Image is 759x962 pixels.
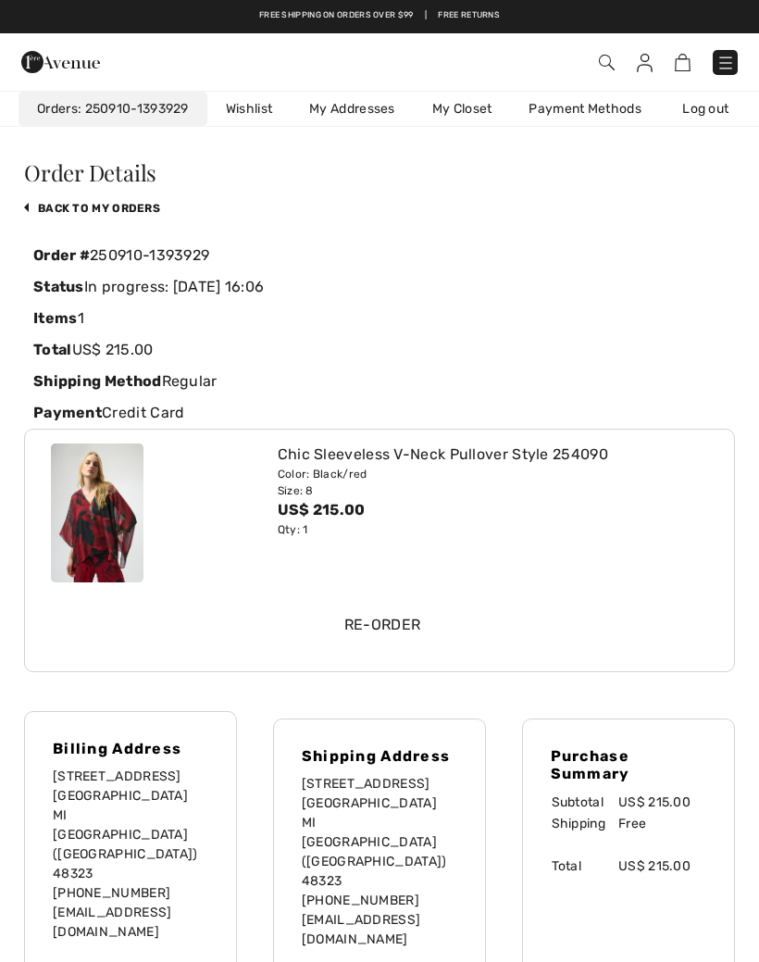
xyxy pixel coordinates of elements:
[599,55,615,70] img: Search
[637,54,653,72] img: My Info
[617,856,706,877] td: US$ 215.00
[617,792,706,813] td: US$ 215.00
[51,444,143,582] img: joseph-ribkoff-tops-black-red_254090_1_6368_search.jpg
[21,52,100,69] a: 1ère Avenue
[33,244,90,267] label: Order #
[24,240,735,271] div: 250910-1393929
[438,9,500,22] a: Free Returns
[24,161,735,183] h3: Order Details
[33,276,84,298] label: Status
[21,44,100,81] img: 1ère Avenue
[551,792,617,813] td: Subtotal
[510,92,660,126] a: Payment Methods
[24,202,160,215] a: back to My Orders
[54,597,711,653] input: Re-order
[53,740,208,757] h4: Billing Address
[259,9,414,22] a: Free shipping on orders over $99
[551,856,617,877] td: Total
[33,307,78,330] label: Items
[551,747,706,782] h4: Purchase Summary
[24,397,735,429] div: Credit Card
[551,813,617,834] td: Shipping
[207,92,291,126] a: Wishlist
[24,334,735,366] div: US$ 215.00
[24,271,735,303] div: In progress: [DATE] 16:06
[675,54,691,71] img: Shopping Bag
[302,747,457,765] h4: Shipping Address
[716,54,735,72] img: Menu
[53,767,208,942] p: [STREET_ADDRESS] [GEOGRAPHIC_DATA] MI [GEOGRAPHIC_DATA] ([GEOGRAPHIC_DATA]) 48323 [PHONE_NUMBER] ...
[414,92,511,126] a: My Closet
[24,366,735,397] div: Regular
[33,402,102,424] label: Payment
[78,101,189,117] a: 250910-1393929
[278,499,708,521] div: US$ 215.00
[278,466,708,482] div: Color: Black/red
[33,339,72,361] label: Total
[33,370,162,393] label: Shipping Method
[24,303,735,334] div: 1
[278,444,708,466] div: Chic Sleeveless V-Neck Pullover Style 254090
[291,92,414,126] a: My Addresses
[278,521,708,538] div: Qty: 1
[425,9,427,22] span: |
[19,92,207,126] a: Orders
[278,482,708,499] div: Size: 8
[617,813,706,834] td: Free
[302,774,457,949] p: [STREET_ADDRESS] [GEOGRAPHIC_DATA] MI [GEOGRAPHIC_DATA] ([GEOGRAPHIC_DATA]) 48323 [PHONE_NUMBER] ...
